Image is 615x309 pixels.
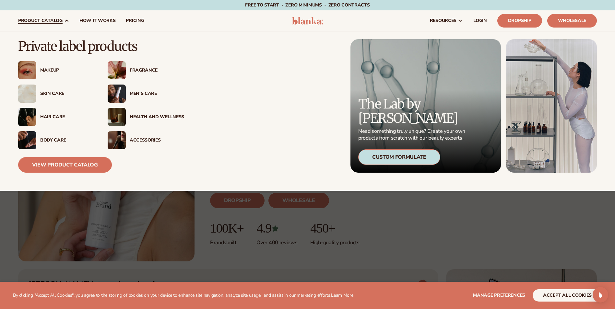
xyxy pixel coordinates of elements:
[473,289,525,302] button: Manage preferences
[108,131,126,149] img: Female with makeup brush.
[473,18,487,23] span: LOGIN
[108,61,184,79] a: Pink blooming flower. Fragrance
[130,138,184,143] div: Accessories
[547,14,597,28] a: Wholesale
[18,131,95,149] a: Male hand applying moisturizer. Body Care
[108,108,184,126] a: Candles and incense on table. Health And Wellness
[40,68,95,73] div: Makeup
[425,10,468,31] a: resources
[358,97,467,125] p: The Lab by [PERSON_NAME]
[121,10,149,31] a: pricing
[468,10,492,31] a: LOGIN
[108,85,184,103] a: Male holding moisturizer bottle. Men’s Care
[18,85,95,103] a: Cream moisturizer swatch. Skin Care
[18,18,63,23] span: product catalog
[18,61,36,79] img: Female with glitter eye makeup.
[430,18,456,23] span: resources
[497,14,542,28] a: Dropship
[40,91,95,97] div: Skin Care
[18,39,184,53] p: Private label products
[108,108,126,126] img: Candles and incense on table.
[533,289,602,302] button: accept all cookies
[292,17,323,25] img: logo
[473,292,525,298] span: Manage preferences
[40,138,95,143] div: Body Care
[18,157,112,173] a: View Product Catalog
[358,128,467,142] p: Need something truly unique? Create your own products from scratch with our beauty experts.
[130,91,184,97] div: Men’s Care
[18,131,36,149] img: Male hand applying moisturizer.
[331,292,353,298] a: Learn More
[74,10,121,31] a: How It Works
[13,293,353,298] p: By clicking "Accept All Cookies", you agree to the storing of cookies on your device to enhance s...
[13,10,74,31] a: product catalog
[18,108,36,126] img: Female hair pulled back with clips.
[126,18,144,23] span: pricing
[79,18,116,23] span: How It Works
[506,39,597,173] img: Female in lab with equipment.
[18,85,36,103] img: Cream moisturizer swatch.
[40,114,95,120] div: Hair Care
[108,61,126,79] img: Pink blooming flower.
[108,131,184,149] a: Female with makeup brush. Accessories
[593,287,608,303] div: Open Intercom Messenger
[18,108,95,126] a: Female hair pulled back with clips. Hair Care
[350,39,501,173] a: Microscopic product formula. The Lab by [PERSON_NAME] Need something truly unique? Create your ow...
[130,68,184,73] div: Fragrance
[18,61,95,79] a: Female with glitter eye makeup. Makeup
[358,149,440,165] div: Custom Formulate
[245,2,370,8] span: Free to start · ZERO minimums · ZERO contracts
[130,114,184,120] div: Health And Wellness
[108,85,126,103] img: Male holding moisturizer bottle.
